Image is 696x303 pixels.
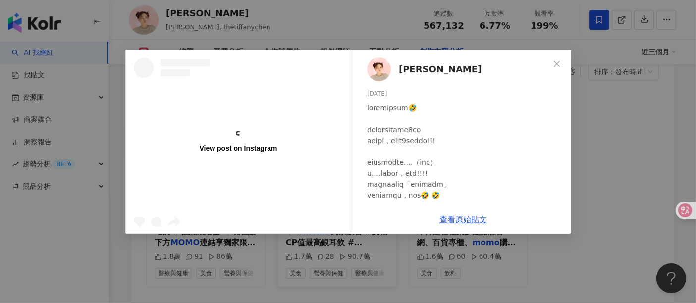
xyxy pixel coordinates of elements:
img: KOL Avatar [367,57,391,81]
span: close [553,60,561,68]
div: [DATE] [367,89,563,99]
span: [PERSON_NAME] [399,62,482,76]
a: 查看原始貼文 [439,215,487,224]
a: View post on Instagram [126,50,351,233]
div: View post on Instagram [199,144,277,152]
button: Close [547,54,567,74]
a: KOL Avatar[PERSON_NAME] [367,57,549,81]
